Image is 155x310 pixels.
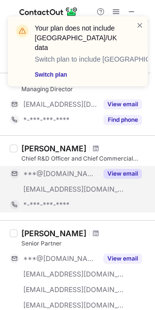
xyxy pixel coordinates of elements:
div: [PERSON_NAME] [21,228,86,238]
button: Reveal Button [103,254,142,263]
header: Your plan does not include [GEOGRAPHIC_DATA]/UK data [35,23,124,52]
div: Senior Partner [21,239,149,248]
a: Switch plan [35,70,124,80]
img: ContactOut v5.3.10 [19,6,78,17]
span: [EMAIL_ADDRESS][DOMAIN_NAME] [23,185,124,194]
button: Reveal Button [103,99,142,109]
span: [EMAIL_ADDRESS][DOMAIN_NAME] [23,301,124,310]
span: [EMAIL_ADDRESS][DOMAIN_NAME] [23,285,124,294]
div: [PERSON_NAME] [21,144,86,153]
span: [EMAIL_ADDRESS][DOMAIN_NAME] [23,270,124,278]
img: warning [15,23,30,39]
div: Chief R&D Officer and Chief Commercial Officer, Board member [21,154,149,163]
button: Reveal Button [103,115,142,125]
span: [EMAIL_ADDRESS][DOMAIN_NAME] [23,100,98,109]
span: ***@[DOMAIN_NAME] [23,169,98,178]
span: ***@[DOMAIN_NAME] [23,254,98,263]
button: Reveal Button [103,169,142,179]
